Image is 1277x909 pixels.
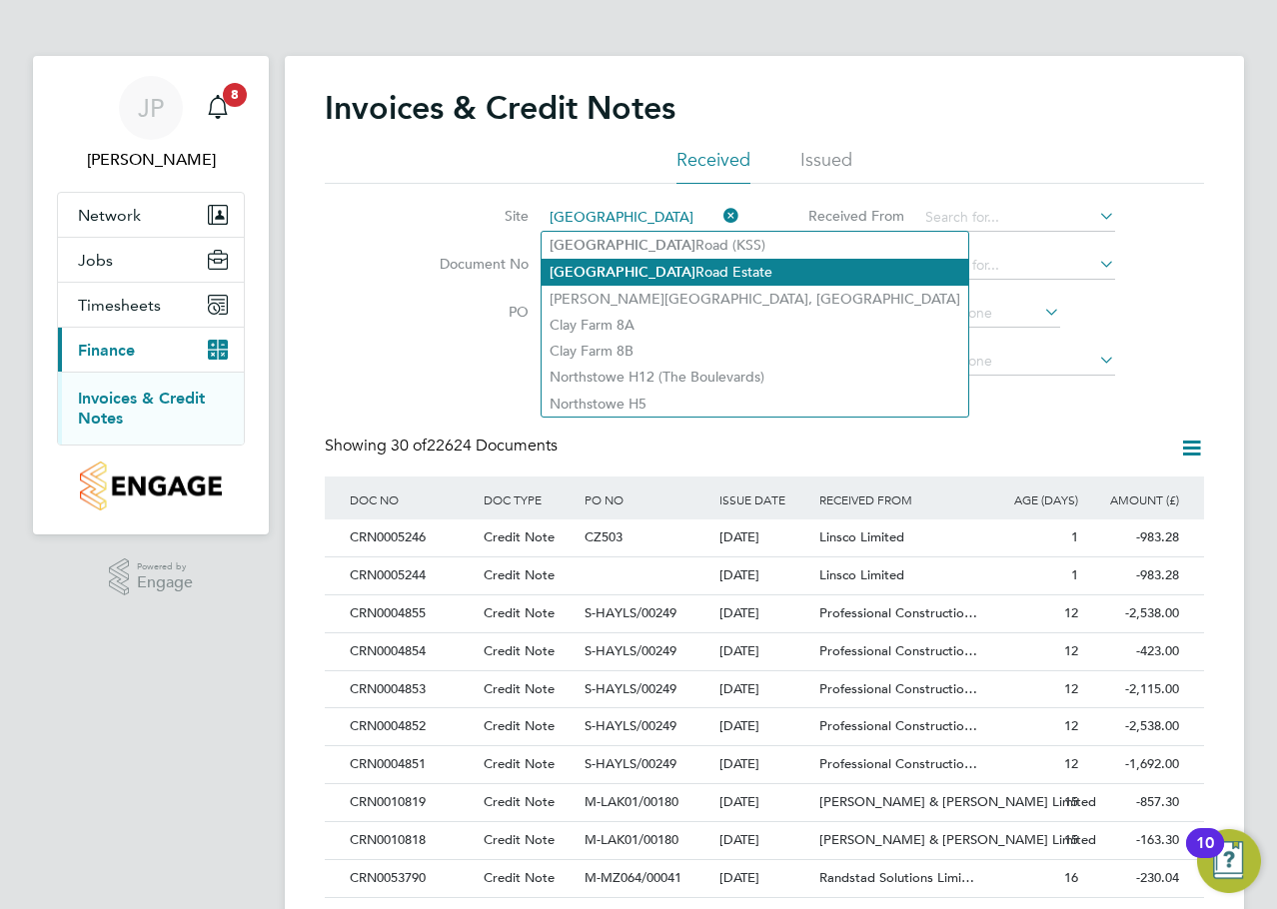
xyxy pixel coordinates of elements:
[1083,822,1184,859] div: -163.30
[1083,476,1184,522] div: AMOUNT (£)
[345,708,479,745] div: CRN0004852
[1064,793,1078,810] span: 15
[585,831,678,848] span: M-LAK01/00180
[484,717,555,734] span: Credit Note
[484,528,555,545] span: Credit Note
[819,869,974,886] span: Randstad Solutions Limi…
[33,56,269,534] nav: Main navigation
[819,755,977,772] span: Professional Constructio…
[585,869,681,886] span: M-MZ064/00041
[1064,755,1078,772] span: 12
[542,312,968,338] li: Clay Farm 8A
[542,391,968,417] li: Northstowe H5
[714,633,815,670] div: [DATE]
[80,461,221,510] img: countryside-properties-logo-retina.png
[345,860,479,897] div: CRN0053790
[542,286,968,312] li: [PERSON_NAME][GEOGRAPHIC_DATA], [GEOGRAPHIC_DATA]
[542,338,968,364] li: Clay Farm 8B
[345,595,479,632] div: CRN0004855
[414,255,529,273] label: Document No
[1196,843,1214,869] div: 10
[1083,557,1184,594] div: -983.28
[1083,784,1184,821] div: -857.30
[484,831,555,848] span: Credit Note
[585,793,678,810] span: M-LAK01/00180
[484,755,555,772] span: Credit Note
[1083,860,1184,897] div: -230.04
[137,558,193,575] span: Powered by
[918,348,1115,376] input: Select one
[58,283,244,327] button: Timesheets
[676,148,750,184] li: Received
[918,252,1115,280] input: Search for...
[325,436,562,456] div: Showing
[391,436,427,455] span: 30 of
[585,755,676,772] span: S-HAYLS/00249
[714,822,815,859] div: [DATE]
[714,519,815,556] div: [DATE]
[819,793,1096,810] span: [PERSON_NAME] & [PERSON_NAME] Limited
[1064,717,1078,734] span: 12
[58,193,244,237] button: Network
[1064,642,1078,659] span: 12
[57,76,245,172] a: JP[PERSON_NAME]
[78,389,205,428] a: Invoices & Credit Notes
[345,476,479,522] div: DOC NO
[109,558,194,596] a: Powered byEngage
[982,476,1083,522] div: AGE (DAYS)
[789,207,904,225] label: Received From
[543,204,739,232] input: Search for...
[484,566,555,583] span: Credit Note
[1071,566,1078,583] span: 1
[1083,708,1184,745] div: -2,538.00
[918,204,1115,232] input: Search for...
[819,604,977,621] span: Professional Constructio…
[223,83,247,107] span: 8
[542,364,968,390] li: Northstowe H12 (The Boulevards)
[1083,633,1184,670] div: -423.00
[345,633,479,670] div: CRN0004854
[78,341,135,360] span: Finance
[819,831,1096,848] span: [PERSON_NAME] & [PERSON_NAME] Limited
[800,148,852,184] li: Issued
[78,296,161,315] span: Timesheets
[479,476,580,522] div: DOC TYPE
[550,237,695,254] b: [GEOGRAPHIC_DATA]
[414,303,529,321] label: PO
[714,671,815,708] div: [DATE]
[345,784,479,821] div: CRN0010819
[714,595,815,632] div: [DATE]
[1083,519,1184,556] div: -983.28
[1083,746,1184,783] div: -1,692.00
[345,519,479,556] div: CRN0005246
[1064,604,1078,621] span: 12
[58,372,244,445] div: Finance
[542,232,968,259] li: Road (KSS)
[714,476,815,522] div: ISSUE DATE
[585,604,676,621] span: S-HAYLS/00249
[484,793,555,810] span: Credit Note
[391,436,558,455] span: 22624 Documents
[414,207,529,225] label: Site
[57,461,245,510] a: Go to home page
[345,557,479,594] div: CRN0005244
[585,642,676,659] span: S-HAYLS/00249
[1083,595,1184,632] div: -2,538.00
[1071,528,1078,545] span: 1
[819,528,904,545] span: Linsco Limited
[1083,671,1184,708] div: -2,115.00
[819,717,977,734] span: Professional Constructio…
[819,566,904,583] span: Linsco Limited
[1064,869,1078,886] span: 16
[819,680,977,697] span: Professional Constructio…
[580,476,713,522] div: PO NO
[484,604,555,621] span: Credit Note
[58,328,244,372] button: Finance
[542,259,968,286] li: Road Estate
[58,238,244,282] button: Jobs
[1064,680,1078,697] span: 12
[714,746,815,783] div: [DATE]
[137,574,193,591] span: Engage
[585,528,623,545] span: CZ503
[814,476,982,522] div: RECEIVED FROM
